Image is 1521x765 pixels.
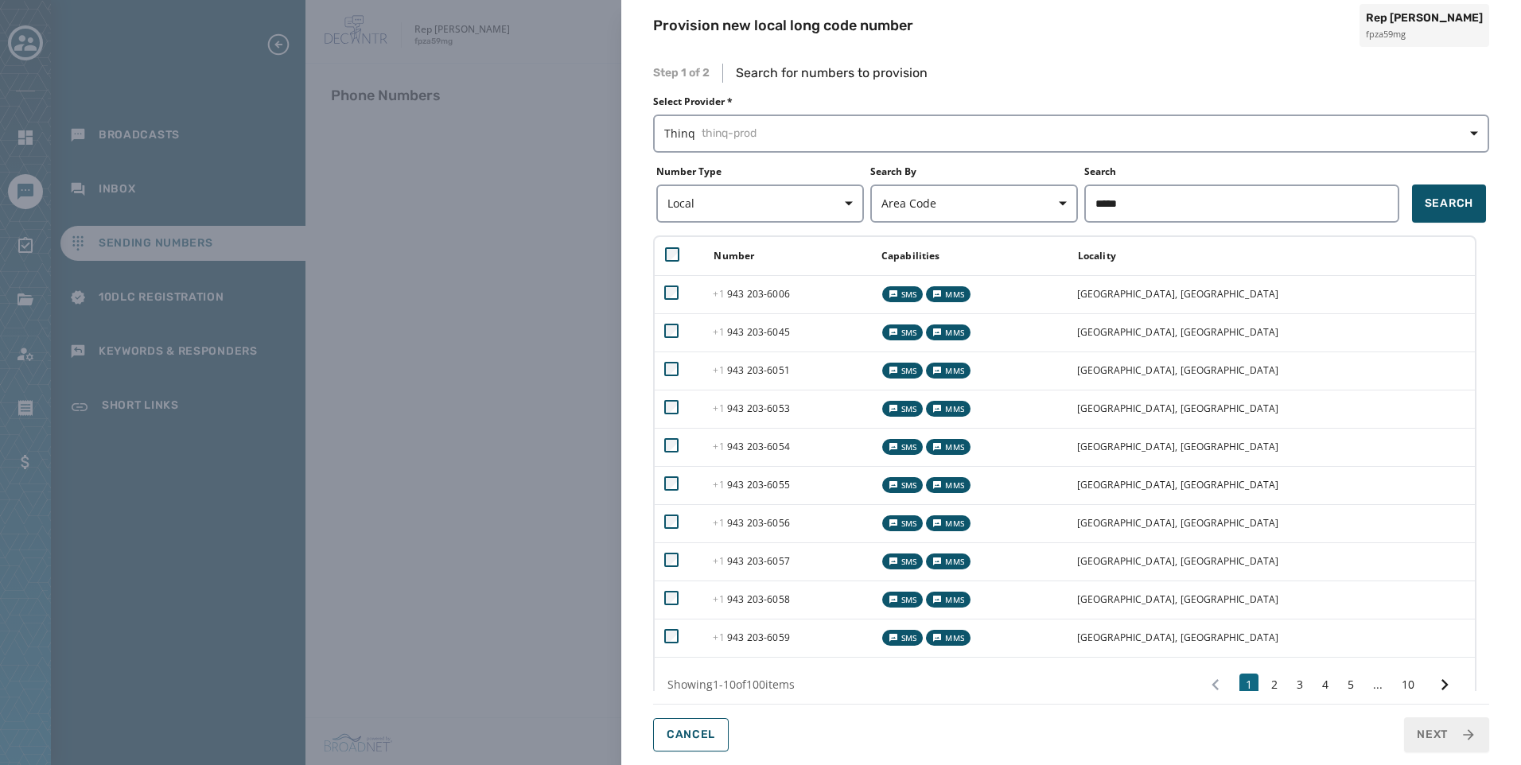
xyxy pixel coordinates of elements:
span: 943 203 - 6053 [713,402,789,415]
div: MMS [926,553,971,569]
div: MMS [926,592,971,608]
span: Local [667,196,853,212]
label: Search [1084,165,1399,178]
span: thinq-prod [702,126,757,142]
span: +1 [713,592,727,606]
div: MMS [926,515,971,531]
button: Thinqthinq-prod [653,115,1489,153]
button: 2 [1265,674,1284,696]
span: 943 203 - 6054 [713,440,789,453]
div: SMS [882,439,924,455]
p: Search for numbers to provision [736,64,928,83]
span: [GEOGRAPHIC_DATA], [GEOGRAPHIC_DATA] [1077,631,1279,644]
label: Search By [870,165,1078,178]
span: +1 [713,325,727,339]
button: 3 [1290,674,1309,696]
span: [GEOGRAPHIC_DATA], [GEOGRAPHIC_DATA] [1077,592,1279,606]
span: 943 203 - 6056 [713,516,789,530]
span: Step 1 of 2 [653,65,710,81]
span: [GEOGRAPHIC_DATA], [GEOGRAPHIC_DATA] [1077,440,1279,453]
span: Search [1425,196,1473,212]
button: 10 [1395,674,1421,696]
button: Search [1412,184,1486,223]
span: 943 203 - 6051 [713,363,789,377]
div: MMS [926,439,971,455]
div: SMS [882,286,924,302]
button: 5 [1341,674,1360,696]
div: SMS [882,324,924,340]
div: Locality [1068,250,1474,262]
span: Thinq [664,126,1478,142]
span: Next [1417,727,1448,743]
div: MMS [926,401,971,417]
div: SMS [882,515,924,531]
h2: Provision new local long code number [653,14,913,37]
span: +1 [713,363,727,377]
span: 943 203 - 6006 [713,287,789,301]
label: Number Type [656,165,864,178]
span: +1 [713,287,727,301]
div: MMS [926,324,971,340]
span: Area Code [881,196,1067,212]
label: Select Provider * [653,95,1489,108]
div: MMS [926,477,971,493]
span: 943 203 - 6057 [713,554,789,568]
span: fpza59mg [1366,28,1483,41]
button: Area Code [870,184,1078,223]
span: [GEOGRAPHIC_DATA], [GEOGRAPHIC_DATA] [1077,478,1279,491]
div: MMS [926,286,971,302]
div: SMS [882,401,924,417]
button: 4 [1316,674,1335,696]
span: [GEOGRAPHIC_DATA], [GEOGRAPHIC_DATA] [1077,325,1279,339]
button: Cancel [653,718,729,751]
span: [GEOGRAPHIC_DATA], [GEOGRAPHIC_DATA] [1077,287,1279,301]
span: +1 [713,516,727,530]
div: SMS [882,630,924,646]
span: +1 [713,402,727,415]
button: Local [656,184,864,223]
span: [GEOGRAPHIC_DATA], [GEOGRAPHIC_DATA] [1077,363,1279,377]
div: MMS [926,630,971,646]
button: Next [1404,717,1489,752]
button: 1 [1239,674,1258,696]
span: [GEOGRAPHIC_DATA], [GEOGRAPHIC_DATA] [1077,402,1279,415]
div: Capabilities [872,250,1067,262]
span: Rep [PERSON_NAME] [1366,10,1483,26]
span: [GEOGRAPHIC_DATA], [GEOGRAPHIC_DATA] [1077,554,1279,568]
span: 943 203 - 6055 [713,478,789,491]
div: SMS [882,477,924,493]
span: +1 [713,440,727,453]
span: +1 [713,631,727,644]
span: ... [1367,677,1389,693]
div: SMS [882,553,924,569]
span: 943 203 - 6059 [713,631,789,644]
span: [GEOGRAPHIC_DATA], [GEOGRAPHIC_DATA] [1077,516,1279,530]
div: MMS [926,363,971,379]
span: 943 203 - 6045 [713,325,789,339]
span: Cancel [667,728,715,741]
span: +1 [713,554,727,568]
div: Number [704,250,869,262]
div: SMS [882,363,924,379]
span: Showing 1 - 10 of 100 items [667,677,795,692]
span: 943 203 - 6058 [713,592,789,606]
span: +1 [713,478,727,491]
div: SMS [882,592,924,608]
